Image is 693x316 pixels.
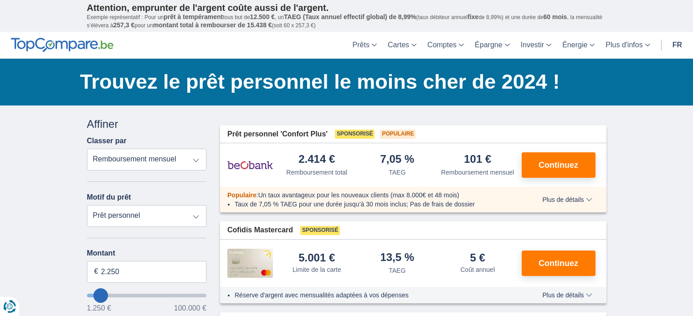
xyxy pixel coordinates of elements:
li: Taux de 7,05 % TAEG pour une durée jusqu’à 30 mois inclus; Pas de frais de dossier [235,200,516,209]
label: Classer par [87,137,127,145]
span: Sponsorisé [335,130,375,139]
span: Cofidis Mastercard [227,225,293,236]
a: fr [667,32,688,59]
span: 12.500 € [250,13,275,20]
div: TAEG [389,266,406,275]
a: Énergie [557,32,600,59]
div: 2.414 € [298,154,335,166]
a: Prêts [347,32,382,59]
span: Prêt personnel 'Confort Plus' [227,129,328,140]
div: 5 € [470,252,485,263]
a: Comptes [422,32,469,59]
span: fixe [467,13,478,20]
div: 5.001 € [298,252,335,263]
span: 257,3 € [113,21,135,29]
div: Remboursement total [286,168,347,177]
div: 101 € [464,154,491,166]
div: Affiner [87,116,207,132]
span: Populaire [227,191,257,199]
label: Montant [87,249,207,257]
span: Plus de détails [542,196,592,203]
input: wantToBorrow [87,294,207,297]
div: Limite de la carte [293,265,341,274]
div: 13,5 % [380,252,414,264]
span: Un taux avantageux pour les nouveaux clients (max 8.000€ et 48 mois) [258,191,459,199]
div: Remboursement mensuel [441,168,514,177]
span: montant total à rembourser de 15.438 € [153,21,272,29]
span: TAEG (Taux annuel effectif global) de 8,99% [284,13,416,20]
img: TopCompare [11,38,113,52]
div: : [220,191,523,200]
p: Attention, emprunter de l'argent coûte aussi de l'argent. [87,2,606,13]
button: Continuez [522,152,595,178]
span: Continuez [539,259,578,267]
label: Motif du prêt [87,193,131,201]
span: Sponsorisé [300,226,340,235]
a: Investir [515,32,557,59]
span: prêt à tempérament [164,13,223,20]
span: 100.000 € [174,305,206,312]
div: 7,05 % [380,154,414,166]
p: Exemple représentatif : Pour un tous but de , un (taux débiteur annuel de 8,99%) et une durée de ... [87,13,606,30]
span: Populaire [380,130,416,139]
div: Coût annuel [460,265,495,274]
button: Plus de détails [535,196,599,203]
img: pret personnel Cofidis CC [227,249,273,278]
span: Continuez [539,161,578,169]
div: TAEG [389,168,406,177]
span: 60 mois [544,13,567,20]
li: Réserve d'argent avec mensualités adaptées à vos dépenses [235,291,516,300]
h1: Trouvez le prêt personnel le moins cher de 2024 ! [80,68,606,96]
span: 1.250 € [87,305,111,312]
button: Plus de détails [535,291,599,299]
a: Plus d'infos [600,32,655,59]
a: Épargne [469,32,515,59]
a: Cartes [382,32,422,59]
button: Continuez [522,251,595,276]
span: Plus de détails [542,292,592,298]
img: pret personnel Beobank [227,154,273,176]
span: € [94,266,98,277]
